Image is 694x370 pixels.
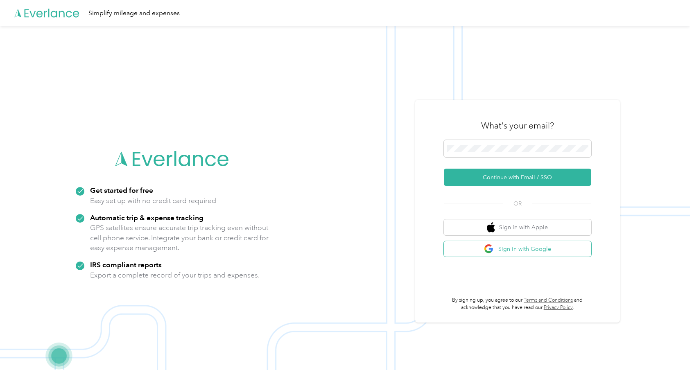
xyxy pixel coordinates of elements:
[88,8,180,18] div: Simplify mileage and expenses
[487,222,495,232] img: apple logo
[90,186,153,194] strong: Get started for free
[90,260,162,269] strong: IRS compliant reports
[90,223,269,253] p: GPS satellites ensure accurate trip tracking even without cell phone service. Integrate your bank...
[90,213,203,222] strong: Automatic trip & expense tracking
[444,219,591,235] button: apple logoSign in with Apple
[90,270,260,280] p: Export a complete record of your trips and expenses.
[481,120,554,131] h3: What's your email?
[444,169,591,186] button: Continue with Email / SSO
[484,244,494,254] img: google logo
[444,297,591,311] p: By signing up, you agree to our and acknowledge that you have read our .
[524,297,573,303] a: Terms and Conditions
[503,199,532,208] span: OR
[444,241,591,257] button: google logoSign in with Google
[90,196,216,206] p: Easy set up with no credit card required
[544,305,573,311] a: Privacy Policy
